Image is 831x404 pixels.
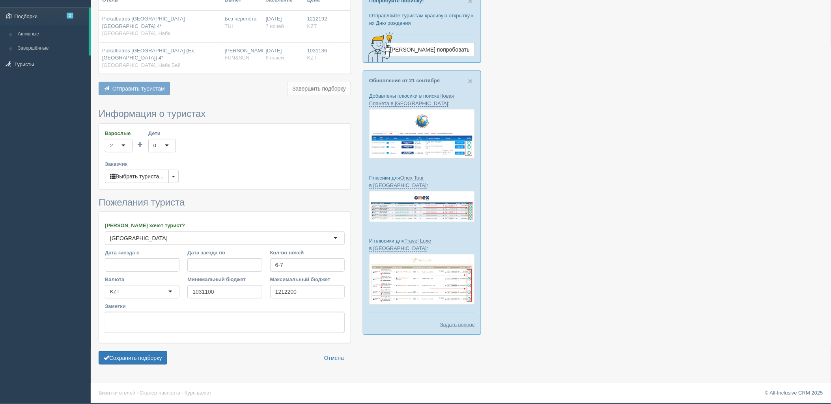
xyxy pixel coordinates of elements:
[369,175,427,189] a: Onex Tour в [GEOGRAPHIC_DATA]
[385,43,475,56] a: [PERSON_NAME] попробовать
[67,13,73,19] span: 2
[266,23,284,29] span: 7 ночей
[369,93,454,107] a: Новая Планета в [GEOGRAPHIC_DATA]
[440,321,475,328] a: Задать вопрос
[468,76,473,85] span: ×
[105,160,345,168] label: Заказчик
[105,170,169,183] button: Выбрать туриста...
[153,142,156,150] div: 0
[105,222,345,229] label: [PERSON_NAME] хочет турист?
[369,109,475,159] img: new-planet-%D0%BF%D1%96%D0%B4%D0%B1%D1%96%D1%80%D0%BA%D0%B0-%D1%81%D1%80%D0%BC-%D0%B4%D0%BB%D1%8F...
[287,82,351,95] button: Завершить подборку
[266,47,301,62] div: [DATE]
[270,249,345,256] label: Кол-во ночей
[110,288,120,296] div: KZT
[105,276,179,283] label: Валюта
[468,77,473,85] button: Close
[99,82,170,95] button: Отправить туристам
[225,23,233,29] span: TUI
[307,23,317,29] span: KZT
[369,238,431,252] a: Travel Luxe в [GEOGRAPHIC_DATA]
[369,174,475,189] p: Плюсики для :
[102,48,195,61] span: Pickalbatros [GEOGRAPHIC_DATA] (Ex. [GEOGRAPHIC_DATA]) 4*
[182,390,183,396] span: ·
[140,390,180,396] a: Сканер паспорта
[99,197,185,208] span: Пожелания туриста
[110,142,113,150] div: 2
[185,390,211,396] a: Курс валют
[270,258,345,272] input: 7-10 или 7,10,14
[369,78,440,83] a: Обновления от 21 сентября
[225,55,250,61] span: FUN&SUN
[369,92,475,107] p: Добавлены плюсики в поиске :
[102,16,185,29] span: Pickalbatros [GEOGRAPHIC_DATA] [GEOGRAPHIC_DATA] 4*
[102,62,181,68] span: [GEOGRAPHIC_DATA], Набк Бей
[187,276,262,283] label: Минимальный бюджет
[99,109,351,119] h3: Информация о туристах
[307,55,317,61] span: KZT
[105,302,345,310] label: Заметки
[102,30,170,36] span: [GEOGRAPHIC_DATA], Набк
[137,390,138,396] span: ·
[148,130,176,137] label: Дети
[363,32,395,63] img: creative-idea-2907357.png
[307,16,327,22] span: 1212192
[187,249,262,256] label: Дата заезда по
[307,48,327,54] span: 1031136
[225,15,260,30] div: Без перелета
[14,41,89,56] a: Завершённые
[112,85,165,92] span: Отправить туристам
[369,191,475,222] img: onex-tour-proposal-crm-for-travel-agency.png
[765,390,823,396] a: © All-Inclusive CRM 2025
[266,15,301,30] div: [DATE]
[110,234,168,242] div: [GEOGRAPHIC_DATA]
[105,130,133,137] label: Взрослые
[99,351,167,365] button: Сохранить подборку
[266,55,284,61] span: 6 ночей
[369,254,475,305] img: travel-luxe-%D0%BF%D0%BE%D0%B4%D0%B1%D0%BE%D1%80%D0%BA%D0%B0-%D1%81%D1%80%D0%BC-%D0%B4%D0%BB%D1%8...
[319,351,349,365] a: Отмена
[270,276,345,283] label: Максимальный бюджет
[105,249,179,256] label: Дата заезда с
[99,390,135,396] a: Визитки отелей
[369,12,475,27] p: Отправляйте туристам красивую открытку к их Дню рождения
[225,47,260,62] div: [PERSON_NAME]
[369,237,475,252] p: И плюсики для :
[14,27,89,41] a: Активные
